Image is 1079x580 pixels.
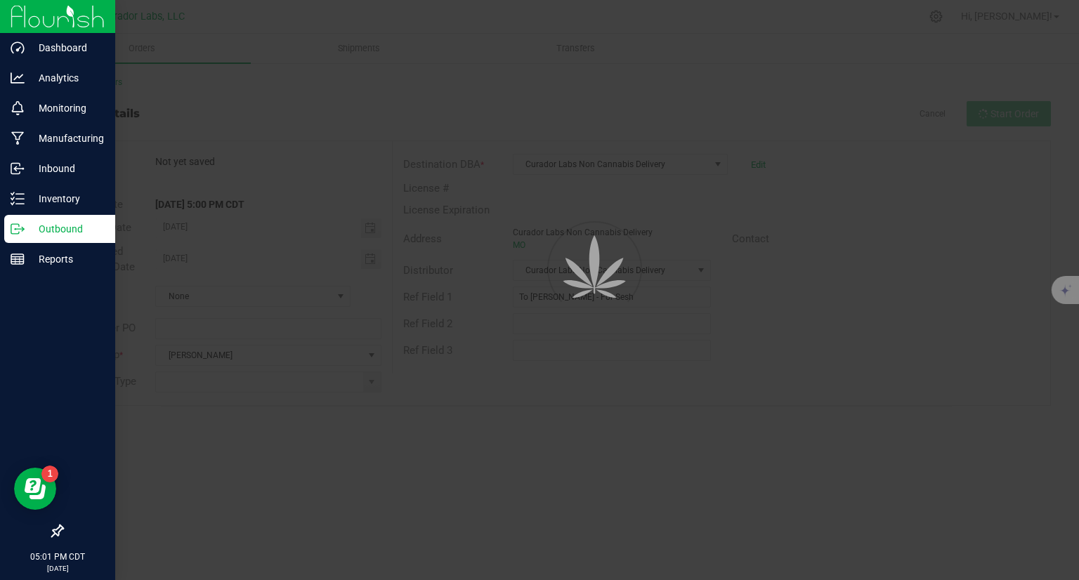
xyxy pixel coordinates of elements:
[11,252,25,266] inline-svg: Reports
[25,251,109,268] p: Reports
[25,39,109,56] p: Dashboard
[25,70,109,86] p: Analytics
[25,220,109,237] p: Outbound
[11,41,25,55] inline-svg: Dashboard
[25,160,109,177] p: Inbound
[11,131,25,145] inline-svg: Manufacturing
[6,551,109,563] p: 05:01 PM CDT
[25,100,109,117] p: Monitoring
[11,71,25,85] inline-svg: Analytics
[25,130,109,147] p: Manufacturing
[6,563,109,574] p: [DATE]
[25,190,109,207] p: Inventory
[11,192,25,206] inline-svg: Inventory
[14,468,56,510] iframe: Resource center
[11,162,25,176] inline-svg: Inbound
[11,222,25,236] inline-svg: Outbound
[11,101,25,115] inline-svg: Monitoring
[41,466,58,482] iframe: Resource center unread badge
